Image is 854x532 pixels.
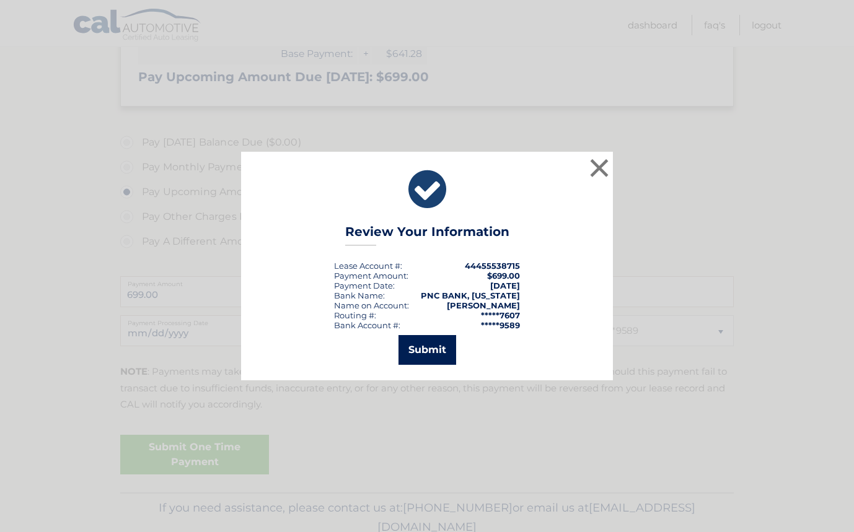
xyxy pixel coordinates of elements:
[334,310,376,320] div: Routing #:
[587,155,612,180] button: ×
[334,281,393,290] span: Payment Date
[345,224,509,246] h3: Review Your Information
[447,300,520,310] strong: [PERSON_NAME]
[334,261,402,271] div: Lease Account #:
[334,290,385,300] div: Bank Name:
[334,281,395,290] div: :
[334,320,400,330] div: Bank Account #:
[334,271,408,281] div: Payment Amount:
[398,335,456,365] button: Submit
[490,281,520,290] span: [DATE]
[465,261,520,271] strong: 44455538715
[334,300,409,310] div: Name on Account:
[487,271,520,281] span: $699.00
[421,290,520,300] strong: PNC BANK, [US_STATE]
